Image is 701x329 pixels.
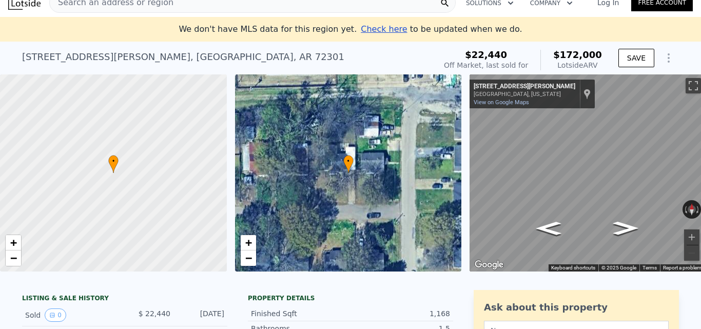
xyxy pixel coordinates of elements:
button: Reset the view [688,200,695,219]
div: LISTING & SALE HISTORY [22,294,227,304]
div: Finished Sqft [251,308,350,319]
button: Toggle fullscreen view [686,78,701,93]
button: Rotate counterclockwise [683,200,688,219]
div: Sold [25,308,116,322]
button: Show Options [658,48,679,68]
span: $22,440 [465,49,507,60]
div: • [343,155,354,173]
div: Property details [248,294,453,302]
a: Terms (opens in new tab) [642,265,657,270]
button: SAVE [618,49,654,67]
div: Ask about this property [484,300,669,315]
span: − [10,251,17,264]
a: Zoom out [241,250,256,266]
button: Rotate clockwise [695,200,701,219]
div: [STREET_ADDRESS][PERSON_NAME] , [GEOGRAPHIC_DATA] , AR 72301 [22,50,344,64]
div: We don't have MLS data for this region yet. [179,23,522,35]
span: + [10,236,17,249]
button: Zoom in [684,229,699,245]
a: Show location on map [583,88,591,100]
path: Go West, N Redding St [525,219,572,238]
span: © 2025 Google [601,265,636,270]
div: Lotside ARV [553,60,602,70]
span: Check here [361,24,407,34]
div: [DATE] [179,308,224,322]
div: to be updated when we do. [361,23,522,35]
button: Keyboard shortcuts [551,264,595,272]
a: Zoom in [241,235,256,250]
div: • [108,155,119,173]
span: $ 22,440 [139,309,170,318]
a: Zoom out [6,250,21,266]
button: Zoom out [684,245,699,261]
div: [GEOGRAPHIC_DATA], [US_STATE] [474,91,575,98]
div: Off Market, last sold for [444,60,528,70]
span: • [343,157,354,166]
a: Zoom in [6,235,21,250]
div: 1,168 [350,308,450,319]
path: Go East, N Redding St [602,219,649,238]
button: View historical data [45,308,66,322]
span: + [245,236,251,249]
span: • [108,157,119,166]
a: Open this area in Google Maps (opens a new window) [472,258,506,272]
a: View on Google Maps [474,99,529,106]
div: [STREET_ADDRESS][PERSON_NAME] [474,83,575,91]
span: $172,000 [553,49,602,60]
img: Google [472,258,506,272]
span: − [245,251,251,264]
